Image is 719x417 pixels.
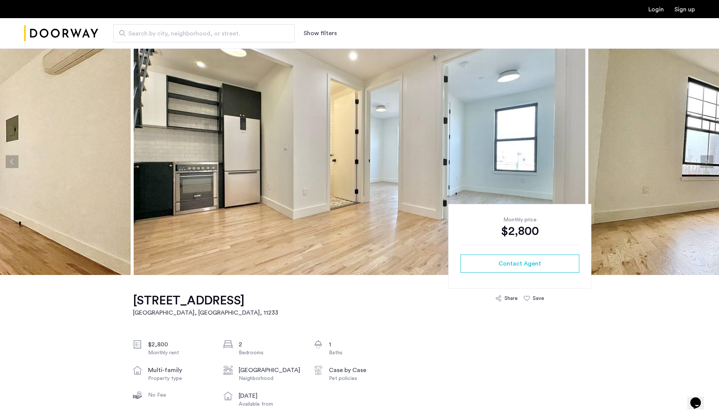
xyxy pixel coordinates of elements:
[113,24,295,42] input: Apartment Search
[239,340,302,349] div: 2
[239,391,302,400] div: [DATE]
[505,295,518,302] div: Share
[700,155,713,168] button: Next apartment
[6,155,19,168] button: Previous apartment
[24,19,98,48] img: logo
[329,366,392,375] div: Case by Case
[460,255,579,273] button: button
[134,48,585,275] img: apartment
[239,349,302,357] div: Bedrooms
[498,259,541,268] span: Contact Agent
[304,29,337,38] button: Show or hide filters
[133,293,278,317] a: [STREET_ADDRESS][GEOGRAPHIC_DATA], [GEOGRAPHIC_DATA], 11233
[133,293,278,308] h1: [STREET_ADDRESS]
[533,295,544,302] div: Save
[133,308,278,317] h2: [GEOGRAPHIC_DATA], [GEOGRAPHIC_DATA] , 11233
[239,366,302,375] div: [GEOGRAPHIC_DATA]
[148,391,211,399] div: No Fee
[24,19,98,48] a: Cazamio Logo
[148,375,211,382] div: Property type
[674,6,695,12] a: Registration
[329,349,392,357] div: Baths
[329,340,392,349] div: 1
[460,224,579,239] div: $2,800
[687,387,711,409] iframe: chat widget
[148,366,211,375] div: multi-family
[148,349,211,357] div: Monthly rent
[148,340,211,349] div: $2,800
[648,6,664,12] a: Login
[329,375,392,382] div: Pet policies
[239,400,302,408] div: Available from
[460,216,579,224] div: Monthly price
[128,29,273,38] span: Search by city, neighborhood, or street.
[239,375,302,382] div: Neighborhood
